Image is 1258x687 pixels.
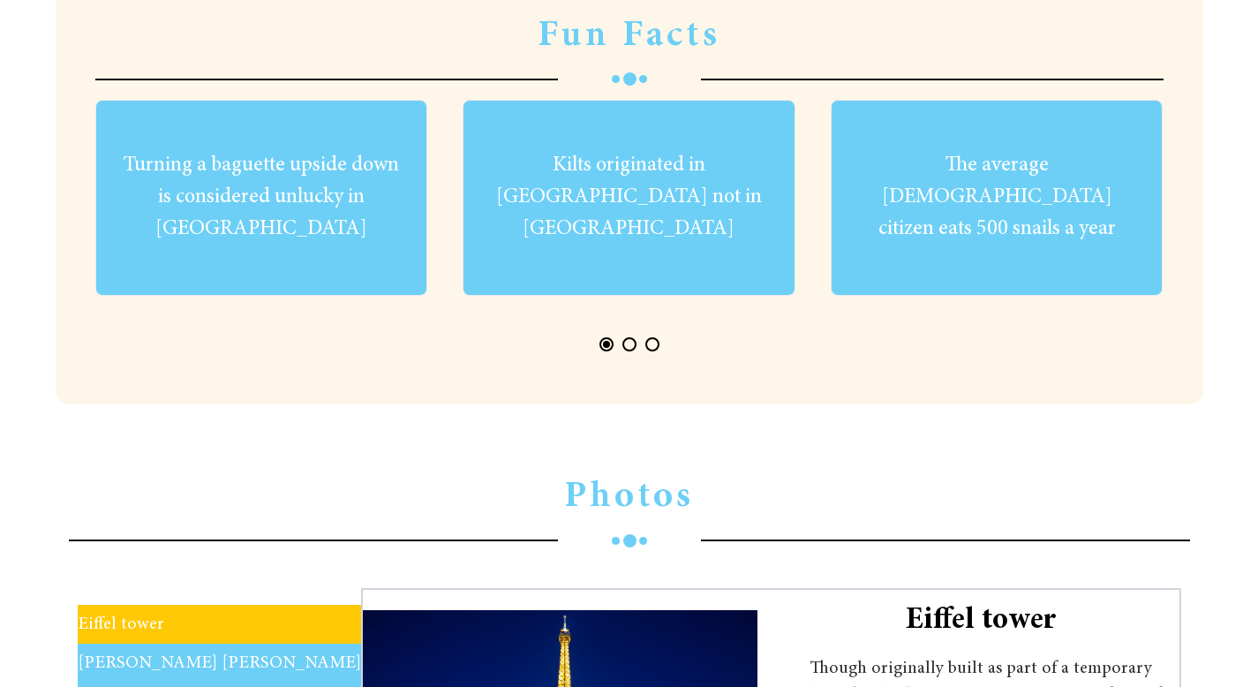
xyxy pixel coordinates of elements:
span: Eiffel tower [906,606,1057,636]
button: Eiffel tower [78,605,361,644]
button: Page 3 [645,337,659,351]
span: Turning a baguette upside down is considered unlucky in [GEOGRAPHIC_DATA] [123,150,401,245]
button: Page 2 [622,337,637,351]
button: Page 1 [599,337,614,351]
span: Photos [564,479,694,516]
span: Kilts originated in [GEOGRAPHIC_DATA] not in [GEOGRAPHIC_DATA] [490,150,768,245]
span: [PERSON_NAME] [PERSON_NAME] [78,654,361,672]
span: The average [DEMOGRAPHIC_DATA] citizen eats 500 snails a year [858,150,1136,245]
span: Fun Facts [538,18,720,55]
button: [PERSON_NAME] [PERSON_NAME] [78,644,361,683]
span: Eiffel tower [78,615,164,633]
